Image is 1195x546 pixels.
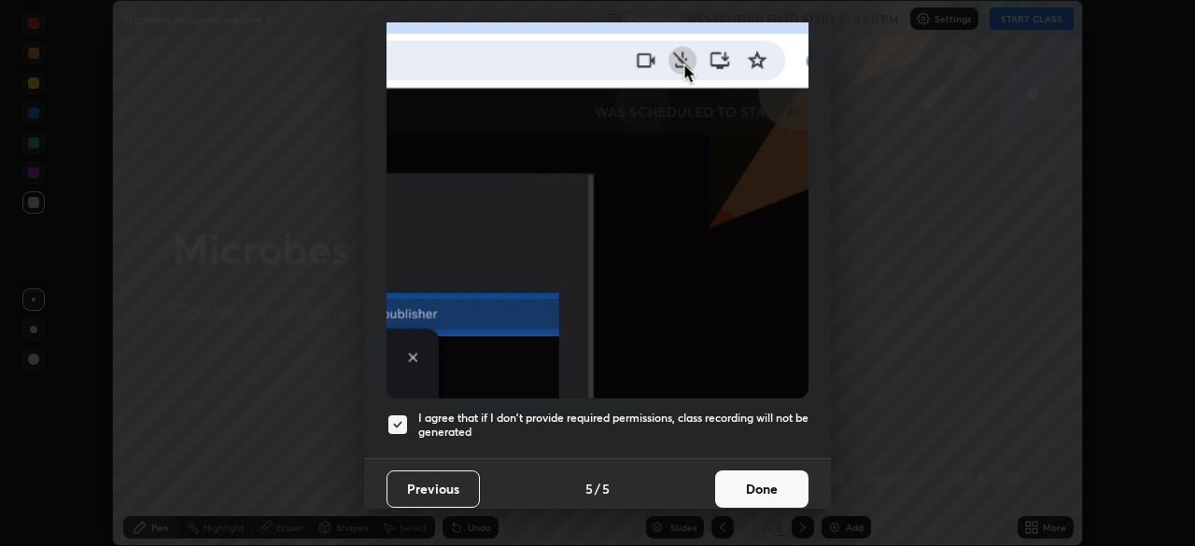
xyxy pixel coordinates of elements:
[585,479,593,498] h4: 5
[595,479,600,498] h4: /
[602,479,610,498] h4: 5
[387,470,480,508] button: Previous
[715,470,808,508] button: Done
[418,411,808,440] h5: I agree that if I don't provide required permissions, class recording will not be generated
